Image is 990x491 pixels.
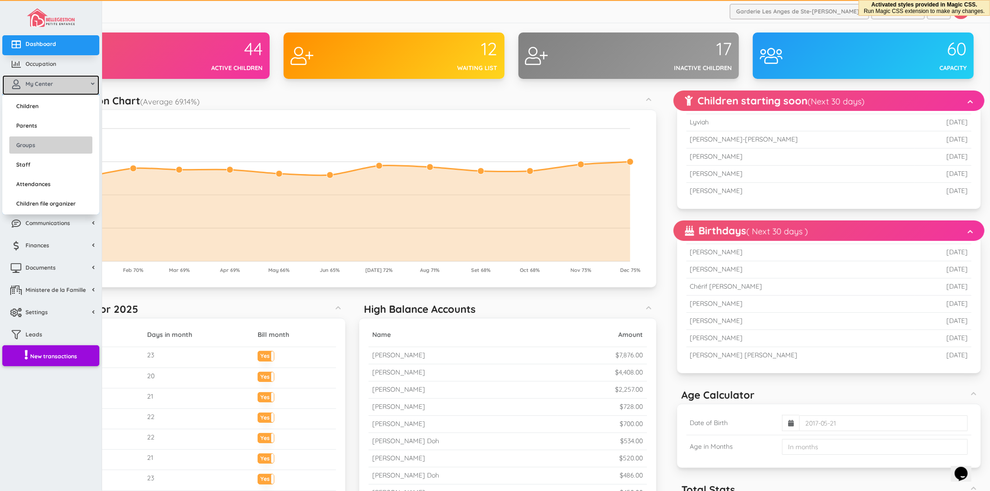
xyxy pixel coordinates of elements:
[2,326,99,346] a: Leads
[914,261,971,278] td: [DATE]
[686,313,914,330] td: [PERSON_NAME]
[2,214,99,234] a: Communications
[143,429,254,450] td: 22
[258,474,274,481] label: Yes
[26,330,42,338] span: Leads
[394,39,498,59] div: 12
[799,415,968,431] input: 2017-05-21
[372,454,425,462] small: [PERSON_NAME]
[915,166,971,183] td: [DATE]
[471,267,491,273] tspan: Set 68%
[2,35,99,55] a: Dashboard
[520,267,540,273] tspan: Oct 68%
[26,80,53,88] span: My Center
[570,267,591,273] tspan: Nov 73%
[9,156,92,173] a: Staff
[26,40,56,48] span: Dashboard
[9,97,92,115] a: Children
[951,454,981,482] iframe: chat widget
[915,149,971,166] td: [DATE]
[372,471,439,479] small: [PERSON_NAME] Doh
[620,420,643,428] small: $700.00
[615,385,643,394] small: $2,257.00
[863,39,967,59] div: 60
[143,408,254,429] td: 22
[685,95,865,106] h5: Children starting soon
[53,95,200,106] h5: Occupation Chart
[686,114,915,131] td: Lyviah
[147,331,250,338] h5: Days in month
[686,278,914,296] td: Chérif [PERSON_NAME]
[686,411,778,435] td: Date of Birth
[914,313,971,330] td: [DATE]
[2,345,99,366] a: New transactions
[372,437,439,445] small: [PERSON_NAME] Doh
[372,385,425,394] small: [PERSON_NAME]
[863,64,967,72] div: Capacity
[143,368,254,388] td: 20
[159,64,263,72] div: Active children
[2,75,99,95] a: My Center
[686,330,914,347] td: [PERSON_NAME]
[320,267,340,273] tspan: Jun 65%
[258,454,274,461] label: Yes
[143,347,254,368] td: 23
[686,435,778,459] td: Age in Months
[220,267,240,273] tspan: Apr 69%
[914,347,971,364] td: [DATE]
[686,244,914,261] td: [PERSON_NAME]
[258,433,274,440] label: Yes
[421,267,440,273] tspan: Aug 71%
[2,237,99,257] a: Finances
[258,331,332,338] h5: Bill month
[123,267,143,273] tspan: Feb 70%
[258,413,274,420] label: Yes
[620,454,643,462] small: $520.00
[686,347,914,364] td: [PERSON_NAME] [PERSON_NAME]
[159,39,263,59] div: 44
[915,131,971,149] td: [DATE]
[686,131,915,149] td: [PERSON_NAME]-[PERSON_NAME]
[914,244,971,261] td: [DATE]
[620,402,643,411] small: $728.00
[2,55,99,75] a: Occupation
[372,331,553,338] h5: Name
[2,304,99,323] a: Settings
[365,267,393,273] tspan: [DATE] 72%
[26,286,86,294] span: Ministere de la Famille
[686,166,915,183] td: [PERSON_NAME]
[394,64,498,72] div: Waiting list
[143,388,254,408] td: 21
[268,267,290,273] tspan: May 66%
[615,368,643,376] small: $4,408.00
[258,351,274,358] label: Yes
[685,225,808,236] h5: Birthdays
[2,281,99,301] a: Ministere de la Famille
[26,219,70,227] span: Communications
[9,136,92,154] a: Groups
[258,372,274,379] label: Yes
[782,439,968,455] input: In months
[372,368,425,376] small: [PERSON_NAME]
[746,226,808,237] small: ( Next 30 days )
[616,351,643,359] small: $7,876.00
[628,39,732,59] div: 17
[258,393,274,400] label: Yes
[914,330,971,347] td: [DATE]
[26,60,56,68] span: Occupation
[2,259,99,279] a: Documents
[808,96,865,107] small: (Next 30 days)
[915,183,971,200] td: [DATE]
[30,352,77,360] span: New transactions
[864,8,985,14] span: Run Magic CSS extension to make any changes.
[372,351,425,359] small: [PERSON_NAME]
[620,471,643,479] small: $486.00
[686,261,914,278] td: [PERSON_NAME]
[628,64,732,72] div: Inactive children
[27,8,74,27] img: image
[169,267,190,273] tspan: Mar 69%
[686,149,915,166] td: [PERSON_NAME]
[864,1,985,14] div: Activated styles provided in Magic CSS.
[682,389,755,401] h5: Age Calculator
[561,331,643,338] h5: Amount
